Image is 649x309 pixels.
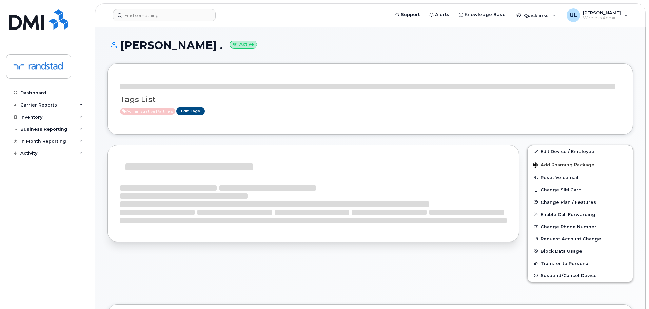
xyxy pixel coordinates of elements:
[528,220,633,233] button: Change Phone Number
[230,41,257,49] small: Active
[528,245,633,257] button: Block Data Usage
[533,162,594,169] span: Add Roaming Package
[528,184,633,196] button: Change SIM Card
[528,171,633,184] button: Reset Voicemail
[120,95,621,104] h3: Tags List
[540,212,595,217] span: Enable Call Forwarding
[528,257,633,269] button: Transfer to Personal
[528,269,633,282] button: Suspend/Cancel Device
[107,39,633,51] h1: [PERSON_NAME] .
[120,108,175,115] span: Active
[540,199,596,205] span: Change Plan / Features
[528,196,633,208] button: Change Plan / Features
[528,157,633,171] button: Add Roaming Package
[540,273,597,278] span: Suspend/Cancel Device
[176,107,205,115] a: Edit Tags
[528,233,633,245] button: Request Account Change
[528,145,633,157] a: Edit Device / Employee
[528,208,633,220] button: Enable Call Forwarding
